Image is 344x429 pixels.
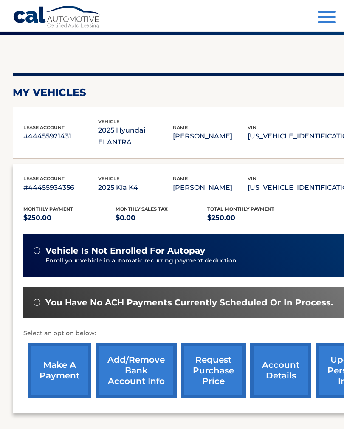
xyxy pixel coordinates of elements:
[45,246,205,256] span: vehicle is not enrolled for autopay
[207,206,274,212] span: Total Monthly Payment
[28,343,91,398] a: make a payment
[98,175,119,181] span: vehicle
[248,175,257,181] span: vin
[207,212,299,224] p: $250.00
[13,6,102,30] a: Cal Automotive
[96,343,177,398] a: Add/Remove bank account info
[23,124,65,130] span: lease account
[98,182,173,194] p: 2025 Kia K4
[173,182,248,194] p: [PERSON_NAME]
[23,130,98,142] p: #44455921431
[45,297,333,308] span: You have no ACH payments currently scheduled or in process.
[34,299,40,306] img: alert-white.svg
[248,124,257,130] span: vin
[173,130,248,142] p: [PERSON_NAME]
[98,119,119,124] span: vehicle
[34,247,40,254] img: alert-white.svg
[13,86,86,99] h2: my vehicles
[116,206,168,212] span: Monthly sales Tax
[173,175,188,181] span: name
[23,206,73,212] span: Monthly Payment
[173,124,188,130] span: name
[23,182,98,194] p: #44455934356
[116,212,208,224] p: $0.00
[181,343,246,398] a: request purchase price
[250,343,311,398] a: account details
[23,175,65,181] span: lease account
[23,212,116,224] p: $250.00
[98,124,173,148] p: 2025 Hyundai ELANTRA
[318,11,336,25] button: Menu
